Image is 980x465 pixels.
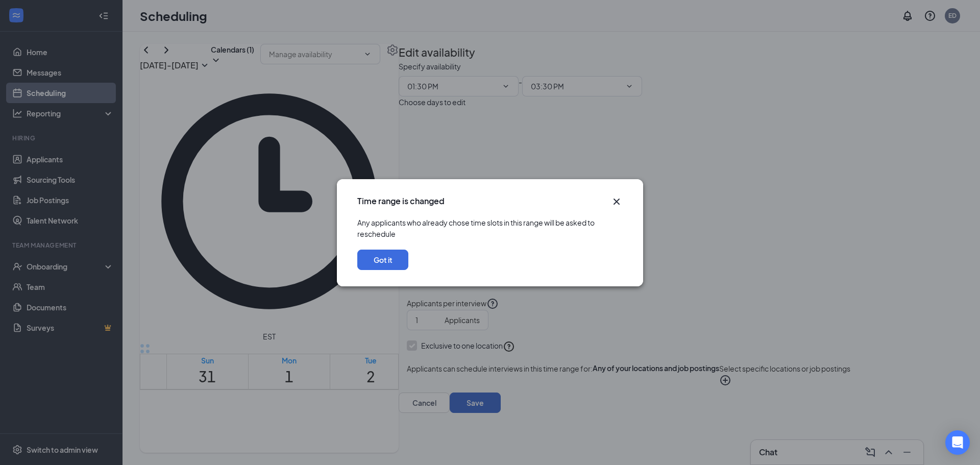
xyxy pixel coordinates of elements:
[357,250,408,270] button: Got it
[357,217,623,239] div: Any applicants who already chose time slots in this range will be asked to reschedule
[610,195,623,208] button: Close
[610,195,623,208] svg: Cross
[357,195,445,207] h3: Time range is changed
[945,430,970,455] div: Open Intercom Messenger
